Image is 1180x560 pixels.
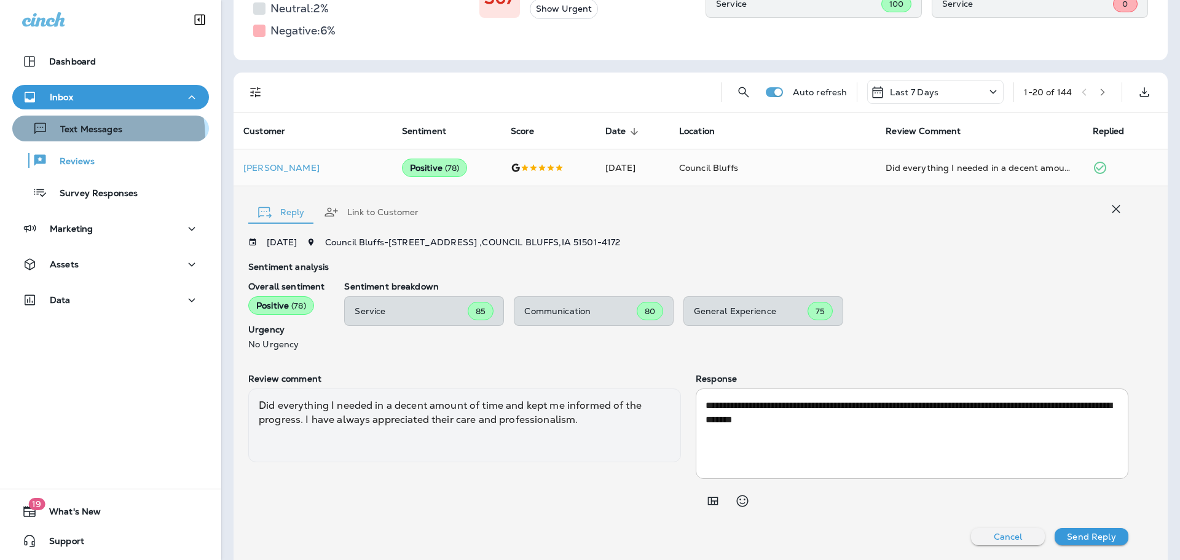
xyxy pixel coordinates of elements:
p: Auto refresh [793,87,848,97]
p: Overall sentiment [248,282,324,291]
span: 75 [816,306,825,317]
p: Communication [524,306,637,316]
div: 1 - 20 of 144 [1024,87,1072,97]
p: No Urgency [248,339,324,349]
span: ( 78 ) [291,301,306,311]
button: Cancel [971,528,1045,545]
button: 19What's New [12,499,209,524]
span: Sentiment [402,126,446,136]
button: Filters [243,80,268,105]
span: Date [605,126,642,137]
p: Cancel [994,532,1023,542]
p: Assets [50,259,79,269]
span: What's New [37,507,101,521]
button: Search Reviews [731,80,756,105]
p: Service [355,306,468,316]
p: Data [50,295,71,305]
span: 80 [645,306,655,317]
span: Score [511,126,535,136]
button: Inbox [12,85,209,109]
p: Marketing [50,224,93,234]
p: Sentiment breakdown [344,282,1128,291]
h5: Negative: 6 % [270,21,336,41]
button: Text Messages [12,116,209,141]
button: Reply [248,190,314,234]
button: Reviews [12,148,209,173]
p: Urgency [248,325,324,334]
div: Positive [402,159,468,177]
span: Date [605,126,626,136]
button: Survey Responses [12,179,209,205]
button: Export as CSV [1132,80,1157,105]
button: Link to Customer [314,190,428,234]
span: Council Bluffs [679,162,738,173]
div: Did everything I needed in a decent amount of time and kept me informed of the progress. I have a... [248,388,681,462]
p: Last 7 Days [890,87,938,97]
span: Review Comment [886,126,961,136]
button: Data [12,288,209,312]
button: Assets [12,252,209,277]
div: Click to view Customer Drawer [243,163,382,173]
button: Marketing [12,216,209,241]
p: Review comment [248,374,681,384]
span: Review Comment [886,126,977,137]
p: Dashboard [49,57,96,66]
p: Response [696,374,1128,384]
button: Select an emoji [730,489,755,513]
button: Support [12,529,209,553]
span: Score [511,126,551,137]
p: General Experience [694,306,808,316]
span: Location [679,126,715,136]
p: [PERSON_NAME] [243,163,382,173]
span: Support [37,536,84,551]
div: Did everything I needed in a decent amount of time and kept me informed of the progress. I have a... [886,162,1072,174]
span: Replied [1093,126,1125,136]
span: Replied [1093,126,1141,137]
p: Sentiment analysis [248,262,1128,272]
span: Customer [243,126,285,136]
p: [DATE] [267,237,297,247]
span: Council Bluffs - [STREET_ADDRESS] , COUNCIL BLUFFS , IA 51501-4172 [325,237,621,248]
span: Location [679,126,731,137]
td: [DATE] [596,149,669,186]
button: Dashboard [12,49,209,74]
p: Survey Responses [47,188,138,200]
span: ( 78 ) [445,163,460,173]
span: 19 [28,498,45,510]
span: Customer [243,126,301,137]
span: Sentiment [402,126,462,137]
p: Reviews [47,156,95,168]
p: Inbox [50,92,73,102]
button: Add in a premade template [701,489,725,513]
p: Text Messages [48,124,122,136]
button: Send Reply [1055,528,1128,545]
button: Collapse Sidebar [183,7,217,32]
p: Send Reply [1067,532,1115,542]
div: Positive [248,296,314,315]
span: 85 [476,306,486,317]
